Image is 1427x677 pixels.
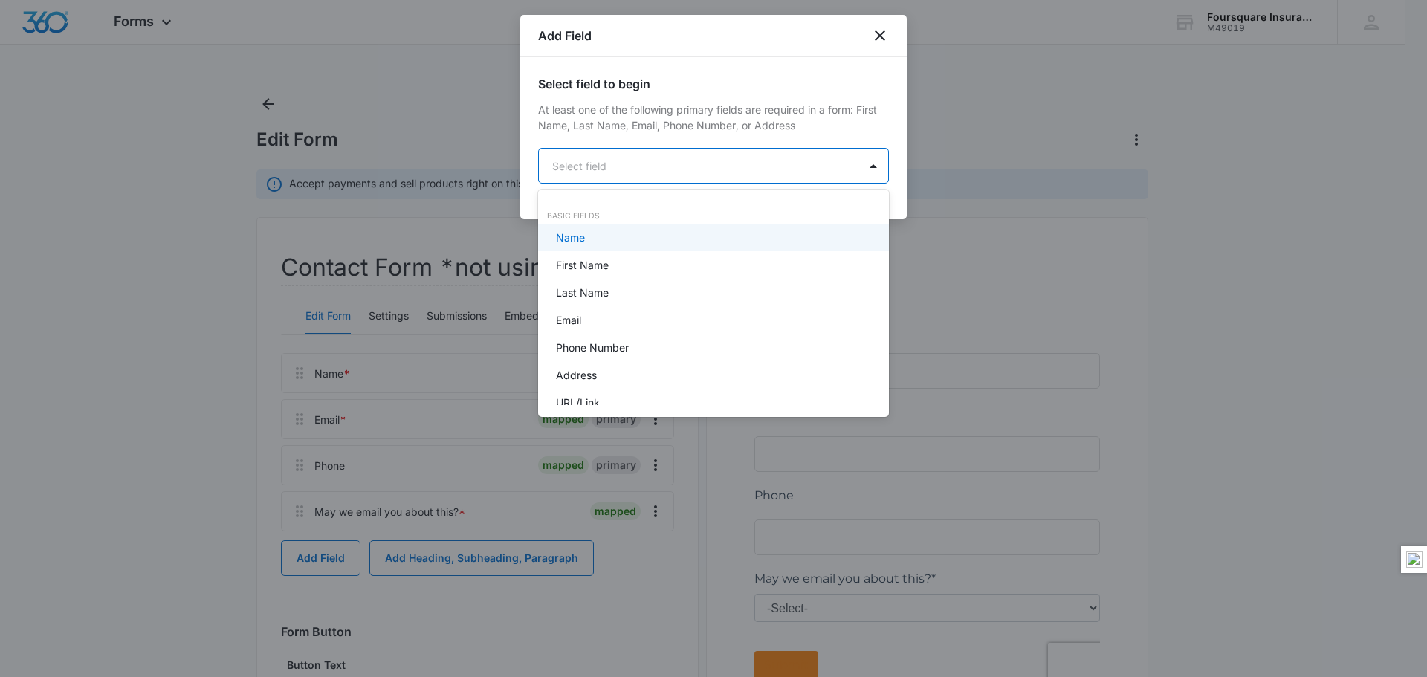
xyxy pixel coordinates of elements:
[556,257,609,273] p: First Name
[556,230,585,245] p: Name
[556,395,600,410] p: URL/Link
[556,340,629,355] p: Phone Number
[556,367,597,383] p: Address
[556,312,581,328] p: Email
[294,323,484,367] iframe: reCAPTCHA
[10,337,54,352] span: Submit
[538,210,889,222] div: Basic Fields
[556,285,609,300] p: Last Name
